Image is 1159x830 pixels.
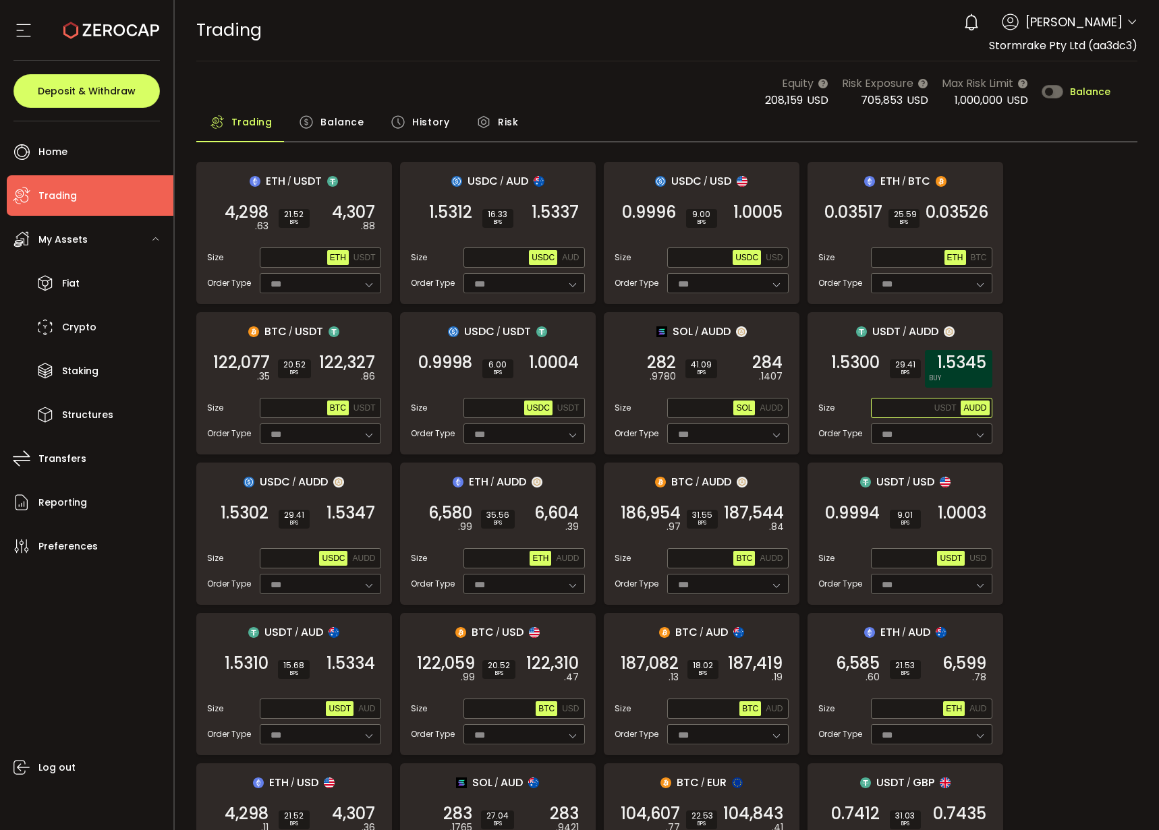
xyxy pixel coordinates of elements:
button: USDT [351,250,378,265]
span: BTC [330,403,346,413]
span: USDT [934,403,957,413]
span: USDT [329,704,351,713]
em: .88 [361,219,375,233]
span: Order Type [818,277,862,289]
i: BPS [691,218,712,227]
span: ETH [880,173,900,189]
img: eth_portfolio.svg [453,477,463,487]
em: / [700,626,704,639]
i: BPS [284,218,304,227]
span: Size [411,402,427,414]
span: Trading [231,109,273,136]
img: usdt_portfolio.svg [856,326,867,337]
span: ETH [469,473,488,490]
span: ETH [266,173,285,189]
span: Order Type [615,728,658,740]
span: Size [615,703,631,715]
img: eth_portfolio.svg [253,777,264,788]
img: zuPXiwguUFiBOIQyqLOiXsnnNitlx7q4LCwEbLHADjIpTka+Lip0HH8D0VTrd02z+wEAAAAASUVORK5CYII= [333,477,344,487]
span: USDT [876,473,905,490]
i: BPS [691,369,712,377]
span: 31.55 [692,511,712,519]
img: usdt_portfolio.svg [860,777,871,788]
span: Balance [320,109,364,136]
button: AUDD [961,401,989,415]
img: eth_portfolio.svg [864,176,875,187]
span: USDT [872,323,901,340]
img: usdt_portfolio.svg [536,326,547,337]
span: Order Type [411,277,455,289]
span: 0.03517 [824,206,882,219]
span: Fiat [62,274,80,293]
em: .9780 [650,369,676,384]
span: Size [615,552,631,564]
span: 9.00 [691,210,712,218]
span: Order Type [818,728,862,740]
span: USD [907,92,928,108]
span: 20.52 [488,661,510,670]
span: AUD [358,704,375,713]
iframe: Chat Widget [998,684,1159,830]
img: btc_portfolio.svg [660,777,671,788]
span: Transfers [38,449,86,469]
i: BPS [283,369,306,377]
button: USDT [932,401,959,415]
button: ETH [944,250,966,265]
img: aud_portfolio.svg [528,777,539,788]
span: Size [818,703,835,715]
img: eur_portfolio.svg [732,777,743,788]
i: BPS [895,369,915,377]
span: 6.00 [488,361,508,369]
button: AUD [356,701,378,716]
span: BTC [742,704,758,713]
img: zuPXiwguUFiBOIQyqLOiXsnnNitlx7q4LCwEbLHADjIpTka+Lip0HH8D0VTrd02z+wEAAAAASUVORK5CYII= [737,477,747,487]
span: Structures [62,405,113,425]
em: .19 [772,670,783,684]
span: USDT [940,554,962,563]
span: 1.5337 [532,206,579,219]
span: Order Type [207,427,251,440]
span: Equity [782,75,814,92]
img: usd_portfolio.svg [737,176,747,187]
em: / [289,326,293,338]
span: 1.5300 [831,356,880,369]
img: usd_portfolio.svg [324,777,335,788]
em: .97 [667,520,681,534]
button: AUD [559,250,582,265]
span: 284 [752,356,783,369]
span: Order Type [411,728,455,740]
span: AUDD [702,473,731,490]
span: AUDD [497,473,526,490]
span: 15.68 [283,661,304,670]
i: BPS [692,519,712,527]
span: Size [411,703,427,715]
span: 1.5312 [429,206,472,219]
span: 1.0004 [529,356,579,369]
span: 6,604 [534,506,579,520]
span: Order Type [615,427,658,440]
span: 0.9996 [622,206,676,219]
span: 0.9998 [418,356,472,369]
span: 6,599 [942,657,986,670]
span: 6,585 [836,657,880,670]
span: 0.03526 [926,206,988,219]
span: Order Type [411,427,455,440]
span: 122,310 [526,657,579,670]
button: ETH [327,250,349,265]
em: .13 [669,670,679,684]
span: USDT [503,323,531,340]
span: USDC [527,403,550,413]
i: BPS [895,519,915,527]
img: sol_portfolio.png [456,777,467,788]
em: / [695,326,699,338]
span: Order Type [411,578,455,590]
span: USDT [557,403,579,413]
em: / [500,175,504,187]
img: zuPXiwguUFiBOIQyqLOiXsnnNitlx7q4LCwEbLHADjIpTka+Lip0HH8D0VTrd02z+wEAAAAASUVORK5CYII= [736,326,747,337]
em: / [704,175,708,187]
button: BTC [327,401,349,415]
span: USD [297,774,318,791]
span: 1.5302 [221,506,268,520]
em: / [902,175,906,187]
span: SOL [673,323,693,340]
